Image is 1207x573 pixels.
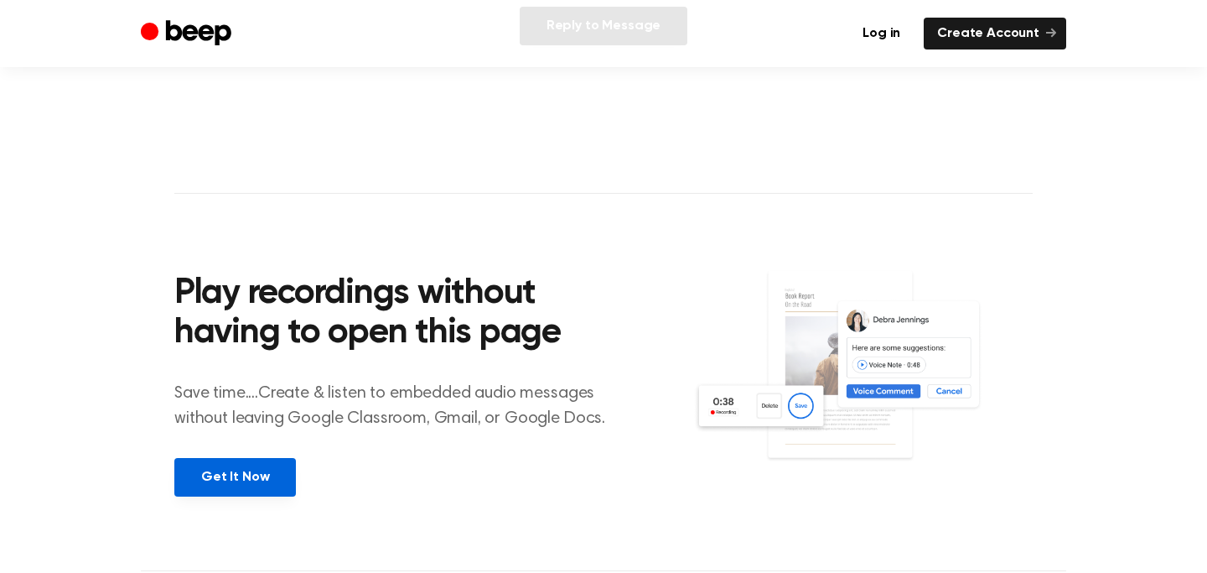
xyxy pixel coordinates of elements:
a: Create Account [924,18,1066,49]
p: Save time....Create & listen to embedded audio messages without leaving Google Classroom, Gmail, ... [174,381,626,431]
a: Log in [849,18,914,49]
h2: Play recordings without having to open this page [174,274,626,354]
a: Beep [141,18,236,50]
img: Voice Comments on Docs and Recording Widget [693,269,1033,495]
a: Get It Now [174,458,296,497]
